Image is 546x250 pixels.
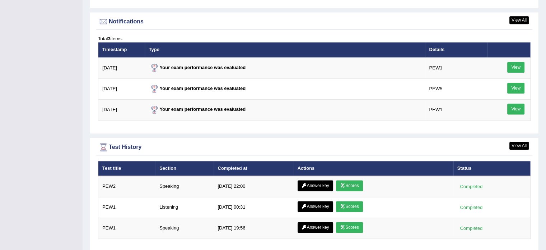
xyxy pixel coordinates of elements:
a: View [507,62,524,73]
div: Total items. [98,35,531,42]
div: Test History [98,142,531,153]
td: [DATE] [98,99,145,120]
th: Status [453,161,531,176]
a: Scores [336,222,363,233]
th: Timestamp [98,42,145,57]
div: Completed [457,224,485,232]
th: Actions [294,161,453,176]
a: View All [509,16,529,24]
td: Speaking [155,218,214,239]
strong: Your exam performance was evaluated [149,106,246,112]
div: Notifications [98,16,531,27]
a: View [507,83,524,94]
td: [DATE] [98,58,145,79]
td: PEW1 [425,58,487,79]
td: PEW1 [425,99,487,120]
td: Speaking [155,176,214,197]
th: Completed at [214,161,293,176]
strong: Your exam performance was evaluated [149,86,246,91]
a: Answer key [298,222,333,233]
strong: Your exam performance was evaluated [149,65,246,70]
td: [DATE] [98,78,145,99]
div: Completed [457,204,485,211]
div: Completed [457,183,485,190]
td: Listening [155,197,214,218]
td: [DATE] 22:00 [214,176,293,197]
a: Answer key [298,180,333,191]
td: PEW1 [98,197,156,218]
b: 3 [108,36,110,41]
td: PEW2 [98,176,156,197]
th: Type [145,42,425,57]
a: Answer key [298,201,333,212]
th: Test title [98,161,156,176]
th: Details [425,42,487,57]
th: Section [155,161,214,176]
a: View [507,104,524,114]
a: Scores [336,180,363,191]
a: View All [509,142,529,150]
td: [DATE] 00:31 [214,197,293,218]
td: [DATE] 19:56 [214,218,293,239]
a: Scores [336,201,363,212]
td: PEW5 [425,78,487,99]
td: PEW1 [98,218,156,239]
